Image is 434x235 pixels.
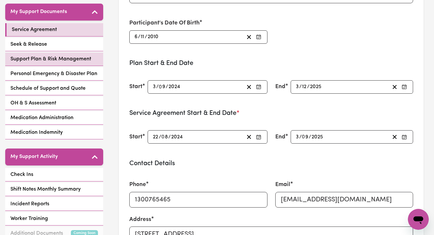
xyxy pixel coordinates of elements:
a: Medication Indemnity [5,126,103,139]
span: / [159,134,161,140]
label: Participant's Date Of Birth [129,19,200,27]
label: End [275,133,285,141]
span: Worker Training [10,215,48,223]
input: -- [302,133,309,141]
span: 0 [159,84,162,89]
input: -- [159,83,166,91]
input: -- [296,83,299,91]
label: Address [129,215,151,224]
input: -- [134,33,138,41]
span: Schedule of Support and Quote [10,85,86,92]
button: My Support Documents [5,4,103,21]
input: ---- [147,33,159,41]
a: Personal Emergency & Disaster Plan [5,67,103,81]
button: My Support Activity [5,149,103,165]
a: Seek & Release [5,38,103,51]
input: ---- [171,133,184,141]
span: / [299,134,302,140]
span: Incident Reports [10,200,49,208]
input: -- [162,133,169,141]
span: Service Agreement [12,26,57,34]
input: -- [296,133,299,141]
span: 0 [161,134,165,140]
input: -- [302,83,307,91]
label: Start [129,133,142,141]
span: Medication Administration [10,114,73,122]
span: / [156,84,159,90]
a: Incident Reports [5,197,103,211]
input: -- [153,133,159,141]
label: End [275,83,285,91]
label: Phone [129,180,146,189]
span: / [299,84,302,90]
h5: My Support Documents [10,9,67,15]
span: / [309,134,311,140]
span: OH & S Assessment [10,99,56,107]
span: Shift Notes Monthly Summary [10,185,81,193]
label: Email [275,180,290,189]
span: / [166,84,168,90]
input: -- [140,33,145,41]
h3: Contact Details [129,160,413,167]
h3: Service Agreement Start & End Date [129,109,413,117]
a: Schedule of Support and Quote [5,82,103,95]
span: Seek & Release [10,40,47,48]
a: Shift Notes Monthly Summary [5,183,103,196]
span: Check Ins [10,171,33,179]
span: Personal Emergency & Disaster Plan [10,70,97,78]
a: Check Ins [5,168,103,181]
a: OH & S Assessment [5,97,103,110]
input: -- [153,83,156,91]
span: / [138,34,140,40]
span: 0 [302,134,305,140]
input: ---- [310,83,322,91]
h3: Plan Start & End Date [129,59,413,67]
span: / [307,84,310,90]
span: / [168,134,171,140]
label: Start [129,83,142,91]
h5: My Support Activity [10,154,58,160]
span: Medication Indemnity [10,129,63,136]
span: Support Plan & Risk Management [10,55,91,63]
a: Support Plan & Risk Management [5,53,103,66]
a: Worker Training [5,212,103,226]
a: Medication Administration [5,111,103,125]
a: Service Agreement [5,23,103,37]
iframe: Button to launch messaging window [408,209,429,230]
input: ---- [311,133,324,141]
span: / [145,34,147,40]
input: ---- [168,83,181,91]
